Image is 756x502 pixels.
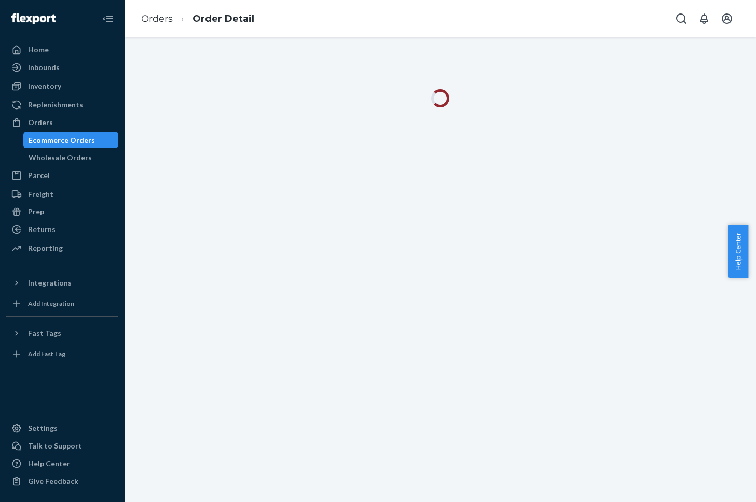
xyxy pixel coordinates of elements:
[28,189,53,199] div: Freight
[6,325,118,342] button: Fast Tags
[28,349,65,358] div: Add Fast Tag
[28,62,60,73] div: Inbounds
[6,97,118,113] a: Replenishments
[6,455,118,472] a: Help Center
[133,4,263,34] ol: breadcrumbs
[6,186,118,202] a: Freight
[28,423,58,433] div: Settings
[28,207,44,217] div: Prep
[6,346,118,362] a: Add Fast Tag
[28,328,61,338] div: Fast Tags
[694,8,714,29] button: Open notifications
[728,225,748,278] button: Help Center
[6,275,118,291] button: Integrations
[28,458,70,469] div: Help Center
[28,81,61,91] div: Inventory
[717,8,737,29] button: Open account menu
[6,438,118,454] a: Talk to Support
[28,476,78,486] div: Give Feedback
[6,295,118,312] a: Add Integration
[6,59,118,76] a: Inbounds
[29,135,95,145] div: Ecommerce Orders
[671,8,692,29] button: Open Search Box
[11,13,56,24] img: Flexport logo
[23,132,119,148] a: Ecommerce Orders
[6,167,118,184] a: Parcel
[28,170,50,181] div: Parcel
[28,117,53,128] div: Orders
[6,78,118,94] a: Inventory
[6,221,118,238] a: Returns
[6,240,118,256] a: Reporting
[28,45,49,55] div: Home
[6,473,118,490] button: Give Feedback
[28,278,72,288] div: Integrations
[28,100,83,110] div: Replenishments
[29,153,92,163] div: Wholesale Orders
[193,13,254,24] a: Order Detail
[6,114,118,131] a: Orders
[28,224,56,235] div: Returns
[6,203,118,220] a: Prep
[141,13,173,24] a: Orders
[28,243,63,253] div: Reporting
[28,441,82,451] div: Talk to Support
[28,299,74,308] div: Add Integration
[6,42,118,58] a: Home
[23,150,119,166] a: Wholesale Orders
[6,420,118,437] a: Settings
[98,8,118,29] button: Close Navigation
